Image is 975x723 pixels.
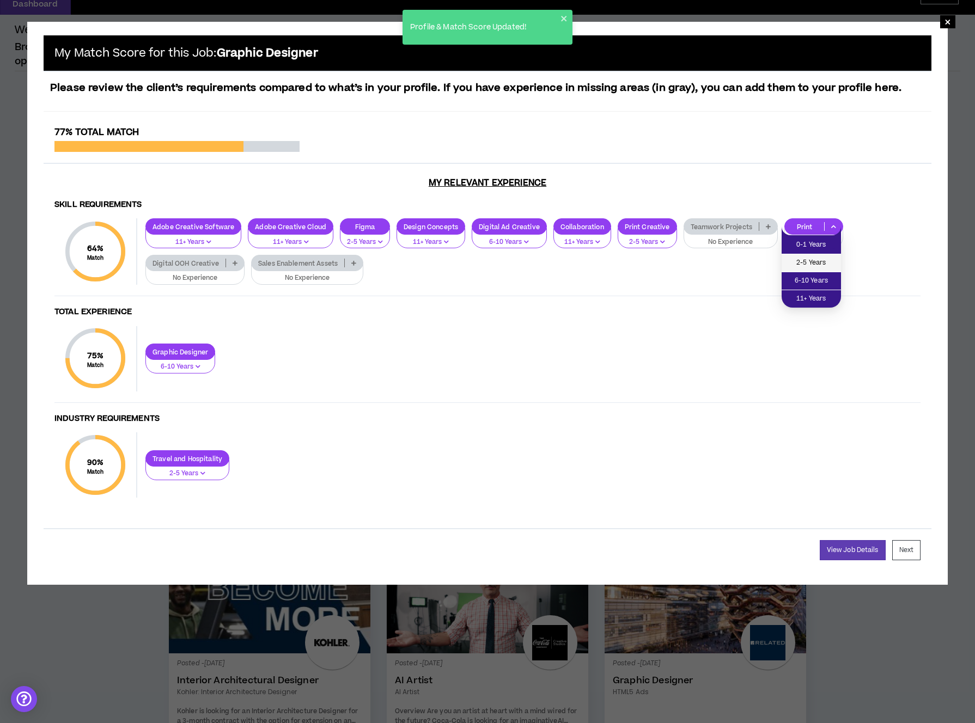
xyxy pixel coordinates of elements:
[146,259,226,267] p: Digital OOH Creative
[397,223,465,231] p: Design Concepts
[87,468,104,476] small: Match
[788,275,834,287] span: 6-10 Years
[87,457,104,468] span: 90 %
[553,228,611,249] button: 11+ Years
[625,237,670,247] p: 2-5 Years
[153,237,234,247] p: 11+ Years
[472,228,547,249] button: 6-10 Years
[153,273,237,283] p: No Experience
[145,459,229,480] button: 2-5 Years
[54,200,921,210] h4: Skill Requirements
[404,237,458,247] p: 11+ Years
[944,15,951,28] span: ×
[87,243,104,254] span: 64 %
[820,540,886,560] a: View Job Details
[153,469,222,479] p: 2-5 Years
[153,362,208,372] p: 6-10 Years
[87,350,104,361] span: 75 %
[785,223,824,231] p: Print
[54,307,921,317] h4: Total Experience
[87,361,104,369] small: Match
[248,223,333,231] p: Adobe Creative Cloud
[691,237,771,247] p: No Experience
[340,228,390,249] button: 2-5 Years
[347,237,383,247] p: 2-5 Years
[472,223,546,231] p: Digital Ad Creative
[397,228,465,249] button: 11+ Years
[252,259,344,267] p: Sales Enablement Assets
[145,228,241,249] button: 11+ Years
[146,223,241,231] p: Adobe Creative Software
[684,228,778,249] button: No Experience
[11,686,37,712] div: Open Intercom Messenger
[892,540,921,560] button: Next
[554,223,611,231] p: Collaboration
[87,254,104,262] small: Match
[560,14,568,23] button: close
[560,237,604,247] p: 11+ Years
[479,237,540,247] p: 6-10 Years
[618,223,677,231] p: Print Creative
[788,293,834,305] span: 11+ Years
[258,273,356,283] p: No Experience
[684,223,759,231] p: Teamwork Projects
[54,414,921,424] h4: Industry Requirements
[788,239,834,251] span: 0-1 Years
[248,228,333,249] button: 11+ Years
[145,353,215,373] button: 6-10 Years
[146,455,229,463] p: Travel and Hospitality
[788,257,834,269] span: 2-5 Years
[145,264,245,285] button: No Experience
[618,228,677,249] button: 2-5 Years
[340,223,389,231] p: Figma
[54,126,139,139] span: 77% Total Match
[217,45,318,61] b: Graphic Designer
[44,177,931,188] h3: My Relevant Experience
[255,237,326,247] p: 11+ Years
[146,348,215,356] p: Graphic Designer
[44,81,931,96] p: Please review the client’s requirements compared to what’s in your profile. If you have experienc...
[407,19,560,36] div: Profile & Match Score Updated!
[54,46,318,60] h5: My Match Score for this Job:
[251,264,363,285] button: No Experience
